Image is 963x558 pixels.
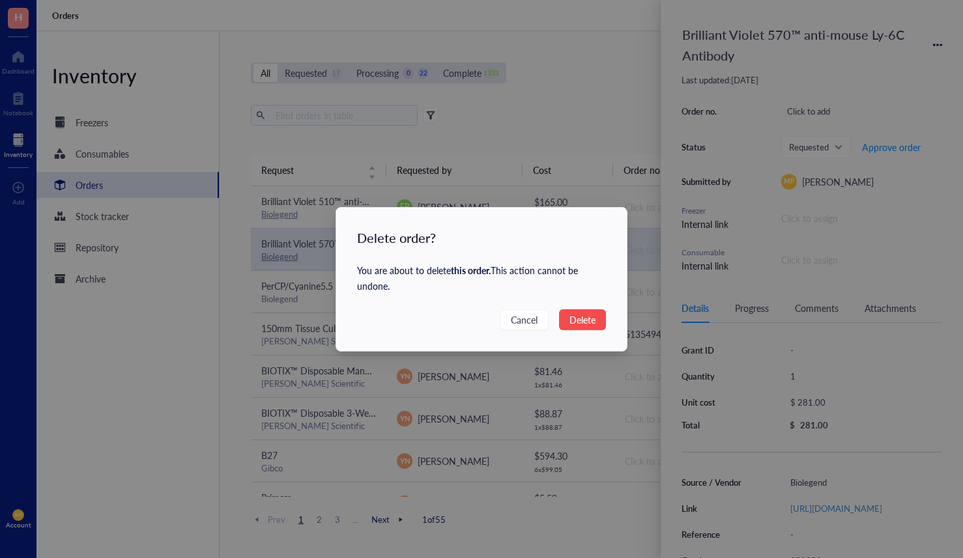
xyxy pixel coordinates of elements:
span: Cancel [511,313,538,327]
div: You are about to delete This action cannot be undone. [357,262,606,294]
span: Delete [569,313,596,327]
strong: this order . [451,264,491,277]
button: Cancel [500,309,549,330]
button: Delete [559,309,606,330]
div: Delete order? [357,229,606,247]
